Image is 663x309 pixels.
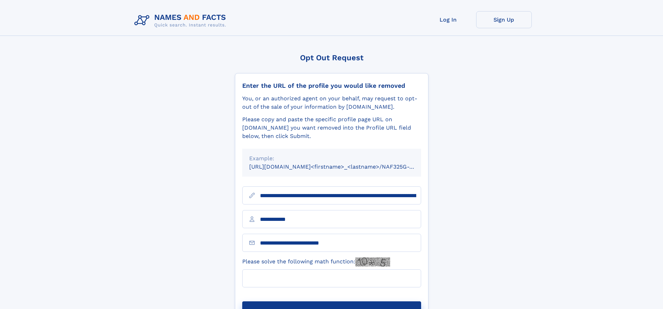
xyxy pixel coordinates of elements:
[420,11,476,28] a: Log In
[242,94,421,111] div: You, or an authorized agent on your behalf, may request to opt-out of the sale of your informatio...
[235,53,428,62] div: Opt Out Request
[249,163,434,170] small: [URL][DOMAIN_NAME]<firstname>_<lastname>/NAF325G-xxxxxxxx
[242,115,421,140] div: Please copy and paste the specific profile page URL on [DOMAIN_NAME] you want removed into the Pr...
[242,82,421,90] div: Enter the URL of the profile you would like removed
[249,154,414,163] div: Example:
[242,257,390,266] label: Please solve the following math function:
[132,11,232,30] img: Logo Names and Facts
[476,11,532,28] a: Sign Up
